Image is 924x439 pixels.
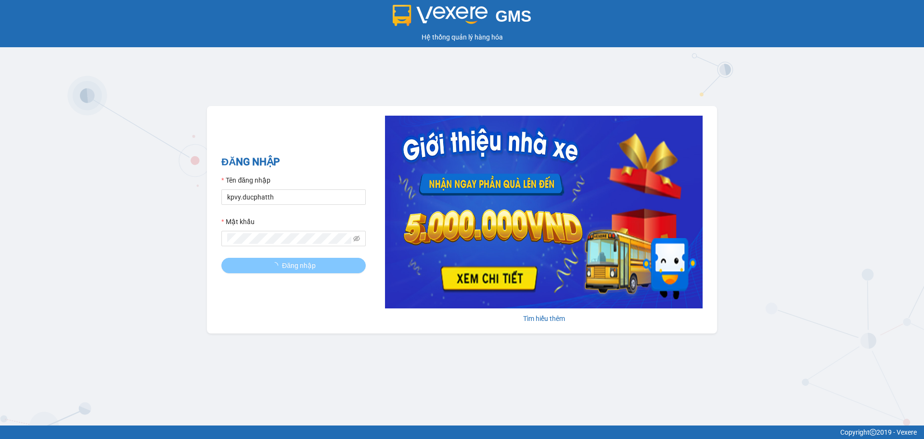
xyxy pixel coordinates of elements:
[221,175,270,186] label: Tên đăng nhập
[2,32,922,42] div: Hệ thống quản lý hàng hóa
[353,235,360,242] span: eye-invisible
[385,116,703,308] img: banner-0
[385,313,703,324] div: Tìm hiểu thêm
[221,216,255,227] label: Mật khẩu
[495,7,531,25] span: GMS
[393,5,488,26] img: logo 2
[221,154,366,170] h2: ĐĂNG NHẬP
[221,258,366,273] button: Đăng nhập
[393,14,532,22] a: GMS
[271,262,282,269] span: loading
[221,189,366,205] input: Tên đăng nhập
[7,427,917,438] div: Copyright 2019 - Vexere
[227,233,351,244] input: Mật khẩu
[870,429,876,436] span: copyright
[282,260,316,271] span: Đăng nhập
